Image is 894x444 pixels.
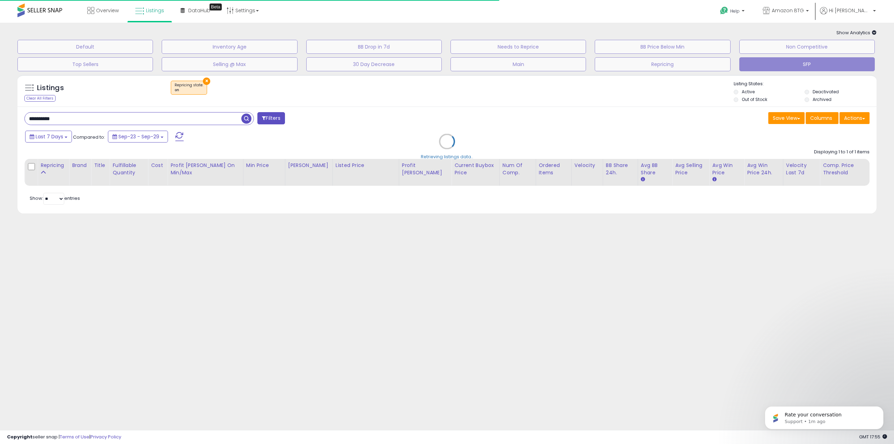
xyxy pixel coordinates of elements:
[306,40,442,54] button: BB Drop in 7d
[715,1,752,23] a: Help
[730,8,740,14] span: Help
[836,29,877,36] span: Show Analytics
[754,392,894,441] iframe: Intercom notifications message
[17,40,153,54] button: Default
[772,7,804,14] span: Amazon BTG
[96,7,119,14] span: Overview
[210,3,222,10] div: Tooltip anchor
[595,40,730,54] button: BB Price Below Min
[188,7,210,14] span: DataHub
[17,57,153,71] button: Top Sellers
[306,57,442,71] button: 30 Day Decrease
[421,154,473,160] div: Retrieving listings data..
[162,57,297,71] button: Selling @ Max
[595,57,730,71] button: Repricing
[739,40,875,54] button: Non Competitive
[162,40,297,54] button: Inventory Age
[450,57,586,71] button: Main
[820,7,876,23] a: Hi [PERSON_NAME]
[720,6,728,15] i: Get Help
[829,7,871,14] span: Hi [PERSON_NAME]
[450,40,586,54] button: Needs to Reprice
[739,57,875,71] button: SFP
[146,7,164,14] span: Listings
